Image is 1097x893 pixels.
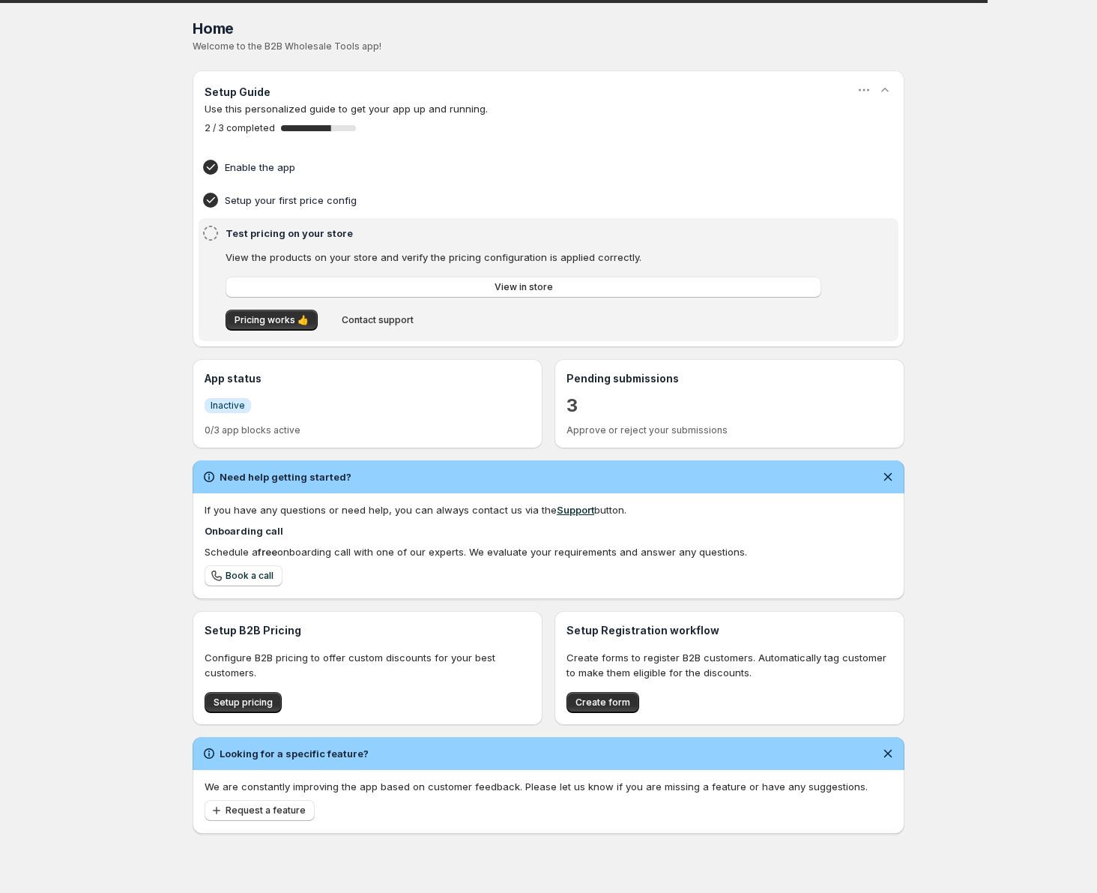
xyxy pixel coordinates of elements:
span: Pricing works 👍 [235,314,309,326]
a: View in store [226,277,821,298]
span: Book a call [226,570,274,582]
button: Contact support [333,310,423,331]
b: free [258,546,277,558]
p: We are constantly improving the app based on customer feedback. Please let us know if you are mis... [205,779,892,794]
span: 2 / 3 completed [205,122,275,134]
h3: Setup Guide [205,85,271,100]
div: If you have any questions or need help, you can always contact us via the button. [205,502,892,517]
h3: Setup B2B Pricing [205,623,531,638]
h3: Pending submissions [566,371,892,386]
a: InfoInactive [205,397,251,413]
h4: Setup your first price config [225,193,826,208]
button: Dismiss notification [877,743,898,764]
h4: Onboarding call [205,523,892,538]
span: Create form [575,697,630,709]
div: Schedule a onboarding call with one of our experts. We evaluate your requirements and answer any ... [205,544,892,559]
button: Create form [566,692,639,713]
p: Create forms to register B2B customers. Automatically tag customer to make them eligible for the ... [566,650,892,680]
h4: Enable the app [225,160,826,175]
span: Inactive [211,400,245,412]
button: Setup pricing [205,692,282,713]
p: Approve or reject your submissions [566,424,892,436]
span: Home [193,19,234,37]
h2: Need help getting started? [220,469,351,484]
a: 3 [566,394,578,418]
span: Request a feature [226,805,306,817]
h3: Setup Registration workflow [566,623,892,638]
p: Welcome to the B2B Wholesale Tools app! [193,40,904,52]
p: Use this personalized guide to get your app up and running. [205,101,892,116]
button: Pricing works 👍 [226,310,318,331]
h4: Test pricing on your store [226,226,826,241]
h3: App status [205,371,531,386]
a: Support [557,504,594,516]
button: Request a feature [205,800,315,821]
button: Dismiss notification [877,466,898,487]
span: Setup pricing [214,697,273,709]
span: Contact support [342,314,414,326]
p: View the products on your store and verify the pricing configuration is applied correctly. [226,250,821,265]
p: 0/3 app blocks active [205,424,531,436]
p: Configure B2B pricing to offer custom discounts for your best customers. [205,650,531,680]
h2: Looking for a specific feature? [220,746,369,761]
a: Book a call [205,565,282,586]
span: View in store [495,281,553,293]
